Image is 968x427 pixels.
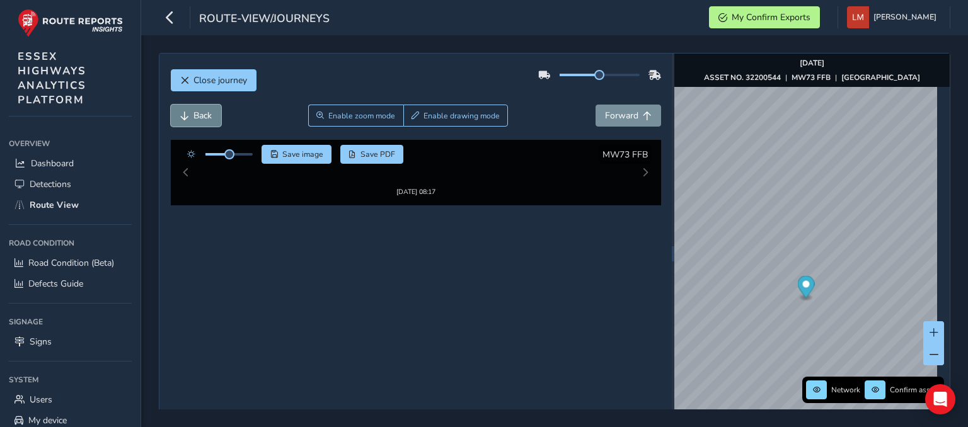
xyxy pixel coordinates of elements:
button: Close journey [171,69,256,91]
img: rr logo [18,9,123,37]
div: Open Intercom Messenger [925,384,955,414]
a: Road Condition (Beta) [9,253,132,273]
div: | | [704,72,920,83]
div: [DATE] 08:17 [377,171,454,180]
strong: [GEOGRAPHIC_DATA] [841,72,920,83]
span: Defects Guide [28,278,83,290]
strong: MW73 FFB [792,72,831,83]
a: Defects Guide [9,273,132,294]
div: Map marker [798,276,815,302]
a: Detections [9,174,132,195]
strong: [DATE] [800,58,824,68]
a: Dashboard [9,153,132,174]
span: Save PDF [360,149,395,159]
button: My Confirm Exports [709,6,820,28]
span: Road Condition (Beta) [28,257,114,269]
button: Forward [596,105,661,127]
span: [PERSON_NAME] [873,6,936,28]
div: Signage [9,312,132,331]
img: Thumbnail frame [377,159,454,171]
strong: ASSET NO. 32200544 [704,72,781,83]
span: My Confirm Exports [732,11,810,23]
span: Back [193,110,212,122]
span: Forward [605,110,638,122]
button: Back [171,105,221,127]
span: My device [28,414,67,426]
span: route-view/journeys [199,11,330,28]
a: Route View [9,195,132,215]
button: PDF [340,145,404,164]
span: Close journey [193,74,247,86]
div: Overview [9,134,132,153]
span: Detections [30,178,71,190]
button: Zoom [308,105,403,127]
span: MW73 FFB [602,149,648,161]
div: Road Condition [9,234,132,253]
div: System [9,370,132,389]
button: [PERSON_NAME] [847,6,941,28]
span: Enable zoom mode [328,111,395,121]
span: Save image [282,149,323,159]
span: Confirm assets [890,385,940,395]
span: Route View [30,199,79,211]
span: Dashboard [31,157,74,169]
img: diamond-layout [847,6,869,28]
button: Save [262,145,331,164]
button: Draw [403,105,509,127]
span: ESSEX HIGHWAYS ANALYTICS PLATFORM [18,49,86,107]
span: Users [30,394,52,406]
span: Network [831,385,860,395]
span: Enable drawing mode [423,111,500,121]
span: Signs [30,336,52,348]
a: Signs [9,331,132,352]
a: Users [9,389,132,410]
